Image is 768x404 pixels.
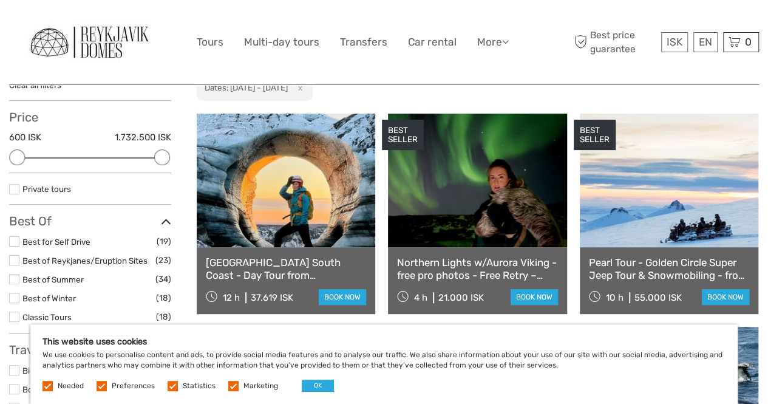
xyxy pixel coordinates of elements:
[340,33,387,51] a: Transfers
[667,36,682,48] span: ISK
[58,381,84,391] label: Needed
[290,81,306,94] button: x
[157,235,171,248] span: (19)
[22,293,76,303] a: Best of Winter
[17,21,137,31] p: We're away right now. Please check back later!
[571,29,658,55] span: Best price guarantee
[302,380,334,392] button: OK
[42,337,726,347] h5: This website uses cookies
[9,80,61,90] a: Clear all filters
[205,83,288,92] h2: Dates: [DATE] - [DATE]
[702,289,749,305] a: book now
[243,381,278,391] label: Marketing
[23,19,157,66] img: General Info:
[693,32,718,52] div: EN
[408,33,457,51] a: Car rental
[9,214,171,228] h3: Best Of
[414,292,427,303] span: 4 h
[743,36,753,48] span: 0
[634,292,682,303] div: 55.000 ISK
[206,256,366,281] a: [GEOGRAPHIC_DATA] South Coast - Day Tour from [GEOGRAPHIC_DATA]
[319,289,366,305] a: book now
[22,366,49,375] a: Bicycle
[223,292,240,303] span: 12 h
[22,184,71,194] a: Private tours
[112,381,155,391] label: Preferences
[244,33,319,51] a: Multi-day tours
[156,291,171,305] span: (18)
[22,275,84,284] a: Best of Summer
[9,110,171,125] h3: Price
[22,385,40,394] a: Boat
[511,289,558,305] a: book now
[589,256,749,281] a: Pearl Tour - Golden Circle Super Jeep Tour & Snowmobiling - from [GEOGRAPHIC_DATA]
[606,292,624,303] span: 10 h
[22,237,90,247] a: Best for Self Drive
[397,256,557,281] a: Northern Lights w/Aurora Viking - free pro photos - Free Retry – minibus
[9,343,171,357] h3: Travel Method
[9,131,41,144] label: 600 ISK
[574,120,616,150] div: BEST SELLER
[477,33,509,51] a: More
[156,310,171,324] span: (18)
[438,292,484,303] div: 21.000 ISK
[30,324,738,404] div: We use cookies to personalise content and ads, to provide social media features and to analyse ou...
[22,256,148,265] a: Best of Reykjanes/Eruption Sites
[251,292,293,303] div: 37.619 ISK
[382,120,424,150] div: BEST SELLER
[115,131,171,144] label: 1.732.500 ISK
[155,253,171,267] span: (23)
[22,312,72,322] a: Classic Tours
[140,19,154,33] button: Open LiveChat chat widget
[155,272,171,286] span: (34)
[197,33,223,51] a: Tours
[183,381,216,391] label: Statistics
